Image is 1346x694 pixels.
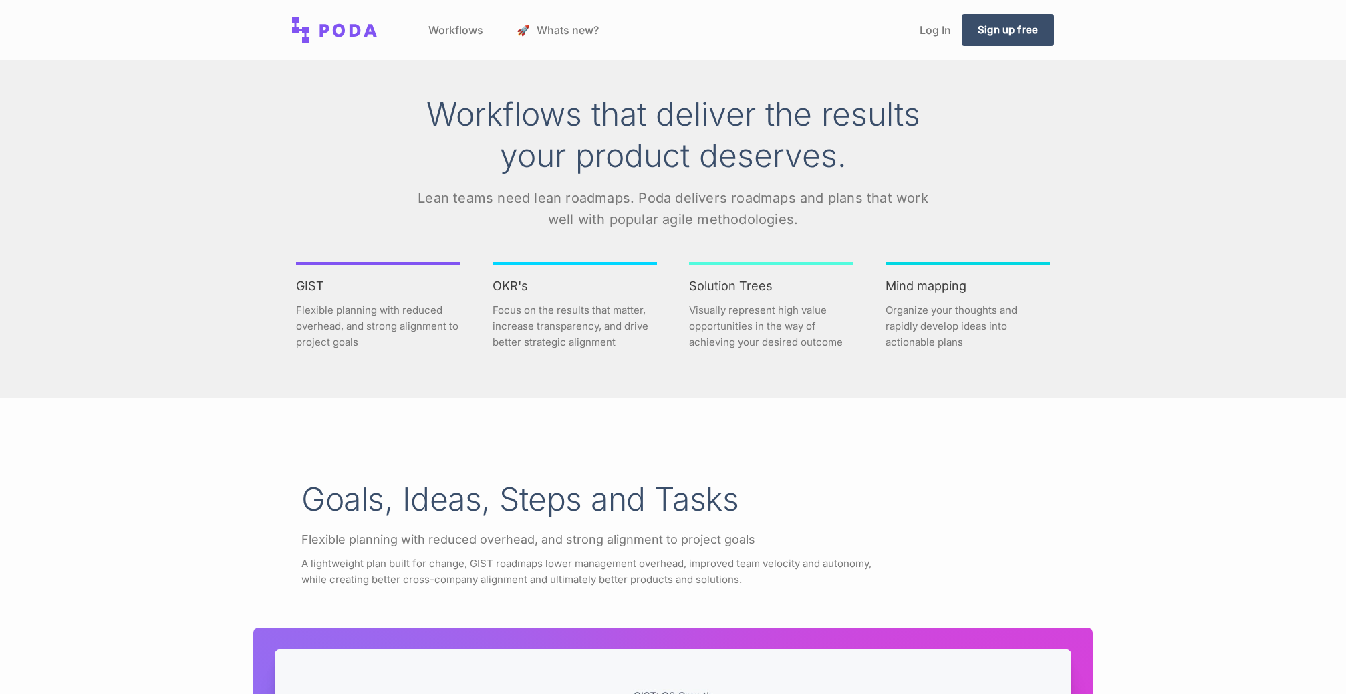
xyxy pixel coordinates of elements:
[886,302,1050,350] p: Organize your thoughts and rapidly develop ideas into actionable plans
[493,302,657,350] p: Focus on the results that matter, increase transparency, and drive better strategic alignment
[296,302,460,350] p: Flexible planning with reduced overhead, and strong alignment to project goals
[477,246,673,376] a: OKR'sFocus on the results that matter, increase transparency, and drive better strategic alignment
[301,532,1045,548] div: Flexible planning with reduced overhead, and strong alignment to project goals
[869,246,1066,376] a: Mind mappingOrganize your thoughts and rapidly develop ideas into actionable plans
[418,5,494,55] a: Workflows
[301,556,890,588] p: A lightweight plan built for change, GIST roadmaps lower management overhead, improved team veloc...
[406,187,940,230] p: Lean teams need lean roadmaps. Poda delivers roadmaps and plans that work well with popular agile...
[886,278,1050,294] h3: Mind mapping
[962,14,1054,46] a: Sign up free
[301,481,1045,518] h2: Goals, Ideas, Steps and Tasks
[280,246,477,376] a: GISTFlexible planning with reduced overhead, and strong alignment to project goals
[689,302,853,350] p: Visually represent high value opportunities in the way of achieving your desired outcome
[493,278,657,294] h3: OKR's
[909,5,962,55] a: Log In
[517,19,534,41] span: launch
[673,246,869,376] a: Solution TreesVisually represent high value opportunities in the way of achieving your desired ou...
[506,5,610,55] a: launch Whats new?
[292,17,378,43] img: Poda: Opportunity solution trees
[296,278,460,294] h3: GIST
[689,278,853,294] h3: Solution Trees
[406,94,940,177] h1: Workflows that deliver the results your product deserves.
